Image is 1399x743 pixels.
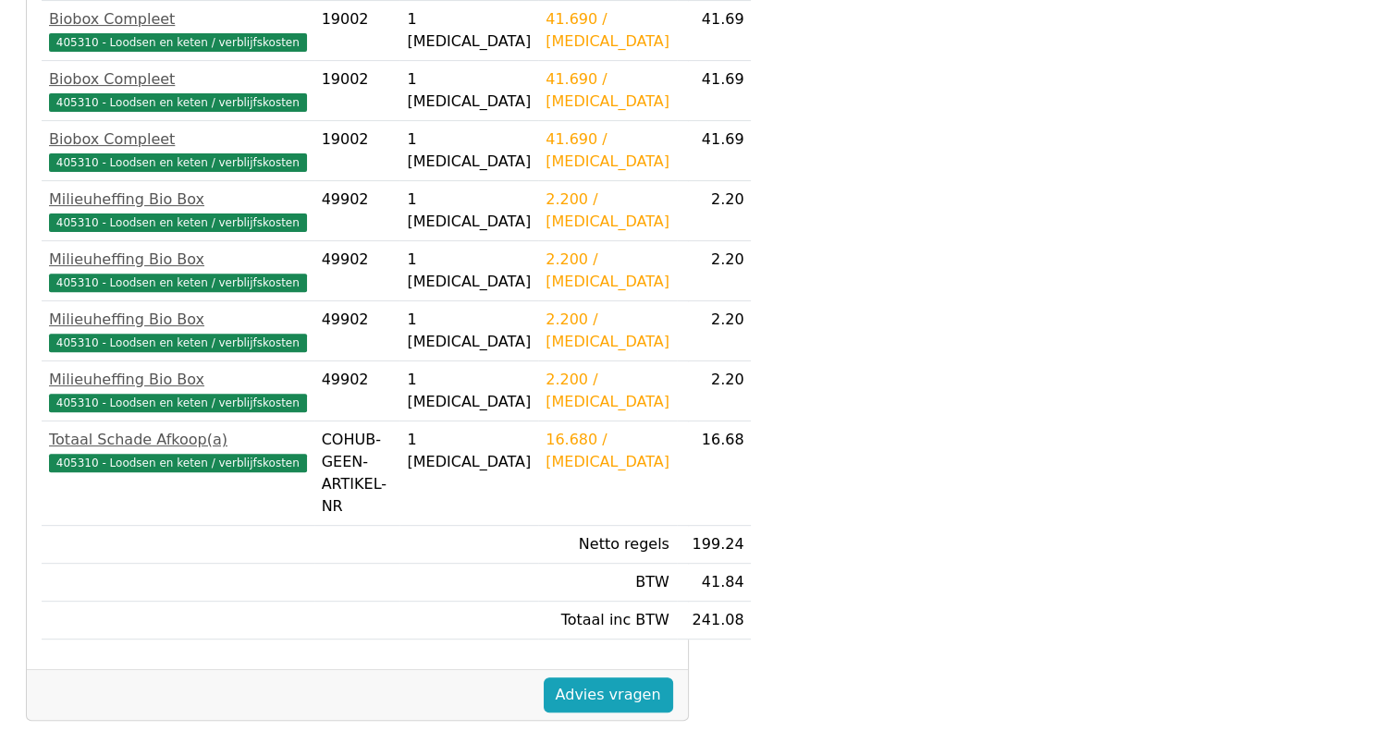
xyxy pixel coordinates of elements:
span: 405310 - Loodsen en keten / verblijfskosten [49,33,307,52]
span: 405310 - Loodsen en keten / verblijfskosten [49,213,307,232]
div: 16.680 / [MEDICAL_DATA] [546,429,669,473]
div: Biobox Compleet [49,8,307,30]
div: 2.200 / [MEDICAL_DATA] [546,189,669,233]
div: 2.200 / [MEDICAL_DATA] [546,309,669,353]
div: 2.200 / [MEDICAL_DATA] [546,369,669,413]
div: 1 [MEDICAL_DATA] [407,369,531,413]
a: Milieuheffing Bio Box405310 - Loodsen en keten / verblijfskosten [49,189,307,233]
a: Totaal Schade Afkoop(a)405310 - Loodsen en keten / verblijfskosten [49,429,307,473]
div: 1 [MEDICAL_DATA] [407,128,531,173]
div: Milieuheffing Bio Box [49,309,307,331]
td: COHUB-GEEN-ARTIKEL-NR [314,421,400,526]
div: 41.690 / [MEDICAL_DATA] [546,68,669,113]
td: BTW [538,564,677,602]
div: Milieuheffing Bio Box [49,189,307,211]
a: Biobox Compleet405310 - Loodsen en keten / verblijfskosten [49,8,307,53]
td: 41.69 [677,121,752,181]
a: Biobox Compleet405310 - Loodsen en keten / verblijfskosten [49,128,307,173]
td: 19002 [314,61,400,121]
div: 1 [MEDICAL_DATA] [407,8,531,53]
td: 19002 [314,121,400,181]
div: 2.200 / [MEDICAL_DATA] [546,249,669,293]
span: 405310 - Loodsen en keten / verblijfskosten [49,394,307,412]
a: Biobox Compleet405310 - Loodsen en keten / verblijfskosten [49,68,307,113]
span: 405310 - Loodsen en keten / verblijfskosten [49,454,307,472]
td: 2.20 [677,361,752,421]
span: 405310 - Loodsen en keten / verblijfskosten [49,334,307,352]
div: 1 [MEDICAL_DATA] [407,309,531,353]
div: Milieuheffing Bio Box [49,249,307,271]
td: 41.69 [677,61,752,121]
a: Milieuheffing Bio Box405310 - Loodsen en keten / verblijfskosten [49,369,307,413]
div: 1 [MEDICAL_DATA] [407,189,531,233]
td: 2.20 [677,301,752,361]
span: 405310 - Loodsen en keten / verblijfskosten [49,93,307,112]
td: 49902 [314,241,400,301]
td: 41.69 [677,1,752,61]
td: 41.84 [677,564,752,602]
a: Milieuheffing Bio Box405310 - Loodsen en keten / verblijfskosten [49,309,307,353]
td: 2.20 [677,181,752,241]
td: 16.68 [677,421,752,526]
td: 49902 [314,181,400,241]
td: 19002 [314,1,400,61]
td: 241.08 [677,602,752,639]
div: Totaal Schade Afkoop(a) [49,429,307,451]
div: Biobox Compleet [49,128,307,151]
div: Milieuheffing Bio Box [49,369,307,391]
div: 41.690 / [MEDICAL_DATA] [546,128,669,173]
div: 1 [MEDICAL_DATA] [407,249,531,293]
td: 199.24 [677,526,752,564]
span: 405310 - Loodsen en keten / verblijfskosten [49,274,307,292]
td: 49902 [314,361,400,421]
div: 1 [MEDICAL_DATA] [407,429,531,473]
span: 405310 - Loodsen en keten / verblijfskosten [49,153,307,172]
a: Milieuheffing Bio Box405310 - Loodsen en keten / verblijfskosten [49,249,307,293]
td: Totaal inc BTW [538,602,677,639]
a: Advies vragen [544,677,673,713]
div: 1 [MEDICAL_DATA] [407,68,531,113]
div: Biobox Compleet [49,68,307,91]
td: Netto regels [538,526,677,564]
td: 49902 [314,301,400,361]
td: 2.20 [677,241,752,301]
div: 41.690 / [MEDICAL_DATA] [546,8,669,53]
